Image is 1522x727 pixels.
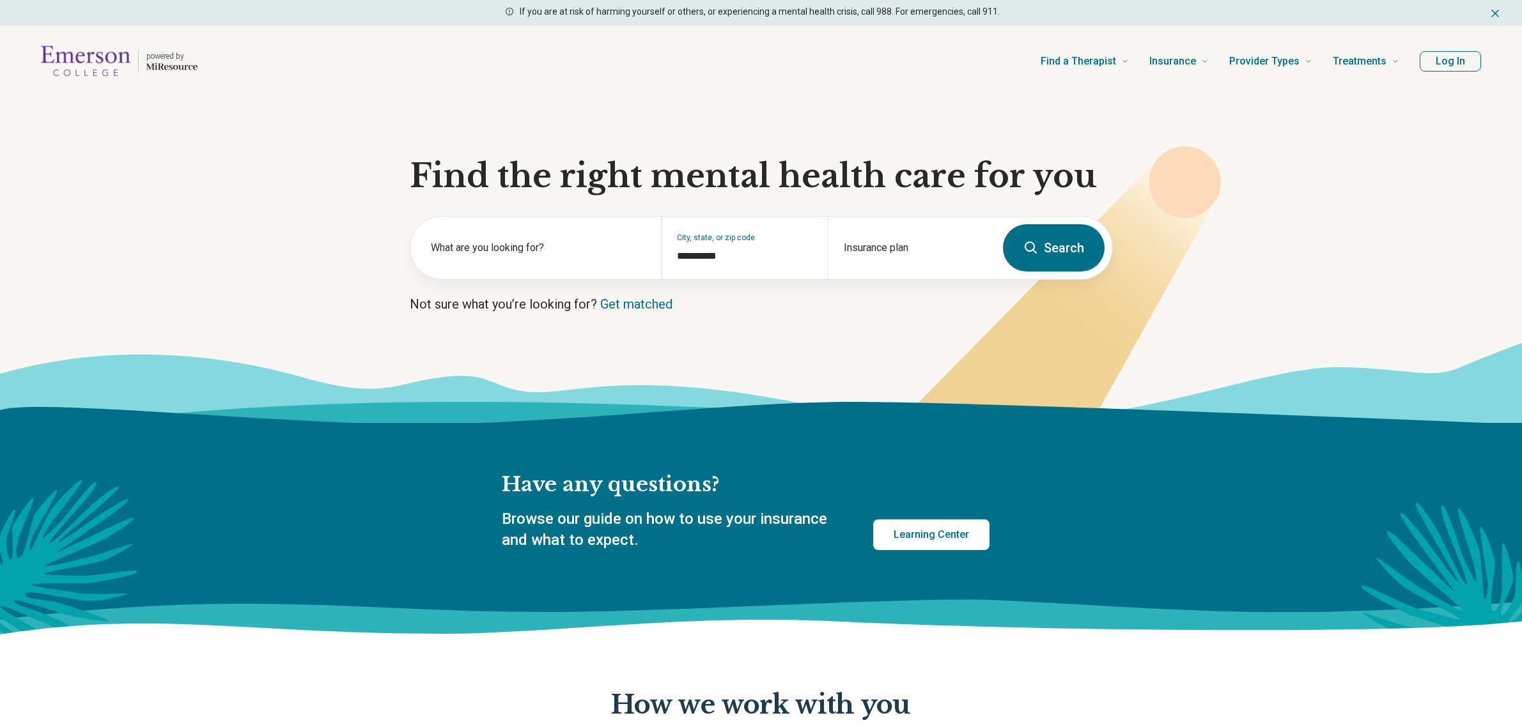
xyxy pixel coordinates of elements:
[1489,5,1502,20] button: Dismiss
[146,51,198,61] p: powered by
[410,295,1113,313] p: Not sure what you’re looking for?
[1420,51,1481,72] button: Log In
[600,296,672,312] a: Get matched
[520,5,1000,19] p: If you are at risk of harming yourself or others, or experiencing a mental health crisis, call 98...
[502,509,843,551] p: Browse our guide on how to use your insurance and what to expect.
[1149,36,1209,87] a: Insurance
[410,157,1113,195] h1: Find the right mental health care for you
[1229,36,1312,87] a: Provider Types
[41,41,198,82] a: Home page
[431,240,646,256] label: What are you looking for?
[1149,52,1196,70] span: Insurance
[873,519,990,550] a: Learning Center
[1041,52,1116,70] span: Find a Therapist
[1333,36,1399,87] a: Treatments
[1003,224,1105,272] button: Search
[1333,52,1386,70] span: Treatments
[502,471,990,498] h2: Have any questions?
[611,691,910,720] p: How we work with you
[1229,52,1300,70] span: Provider Types
[1041,36,1129,87] a: Find a Therapist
